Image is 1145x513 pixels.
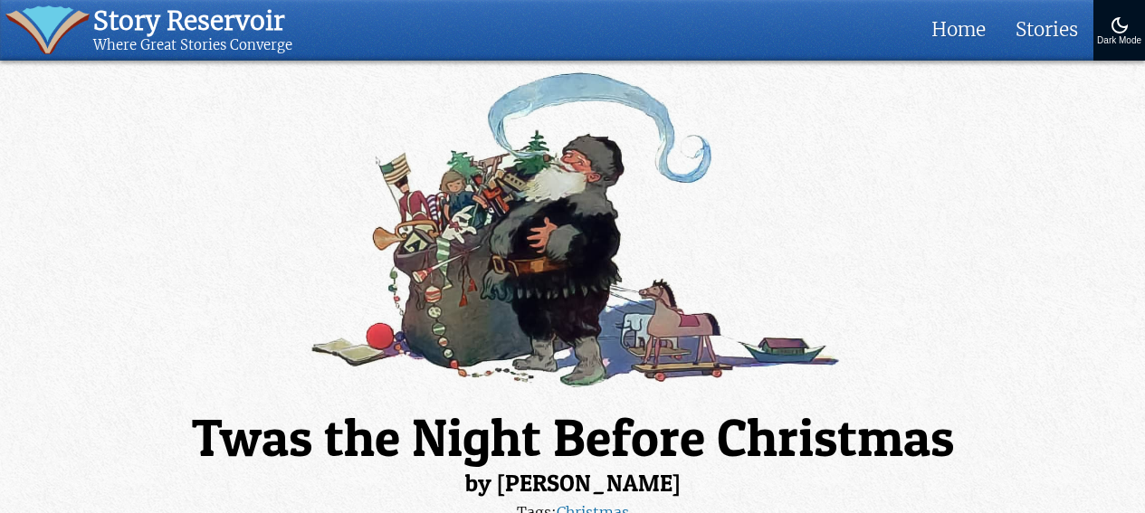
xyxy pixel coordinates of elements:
[5,5,90,54] img: icon of book with waver spilling out.
[93,5,292,37] div: Story Reservoir
[1097,36,1141,46] div: Dark Mode
[93,37,292,54] div: Where Great Stories Converge
[1109,14,1131,36] img: Turn On Dark Mode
